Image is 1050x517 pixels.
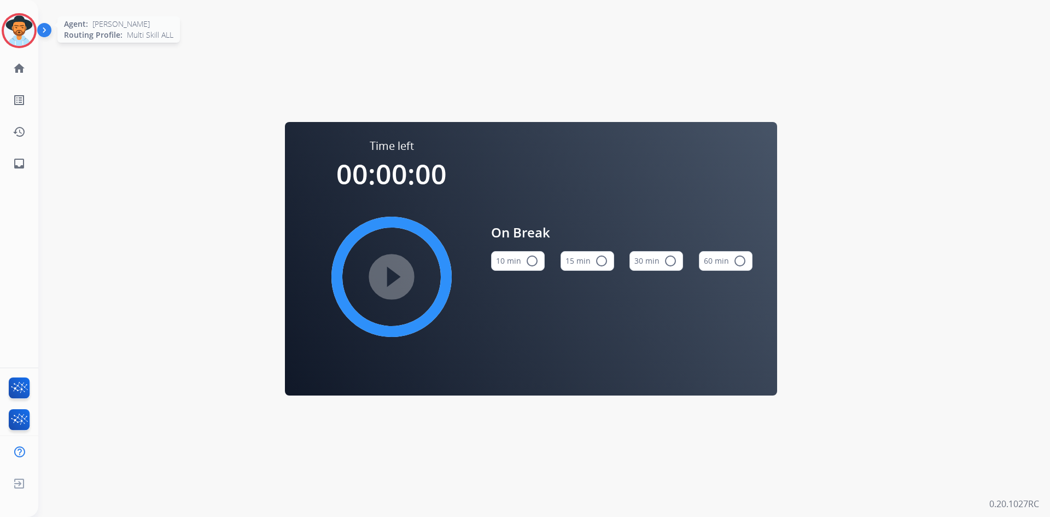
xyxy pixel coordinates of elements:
mat-icon: radio_button_unchecked [733,254,746,268]
span: Agent: [64,19,88,30]
button: 60 min [699,251,752,271]
span: Multi Skill ALL [127,30,173,40]
span: 00:00:00 [336,155,447,193]
mat-icon: list_alt [13,94,26,107]
button: 10 min [491,251,545,271]
button: 30 min [629,251,683,271]
p: 0.20.1027RC [989,497,1039,510]
mat-icon: radio_button_unchecked [595,254,608,268]
span: On Break [491,223,752,242]
mat-icon: radio_button_unchecked [526,254,539,268]
span: [PERSON_NAME] [92,19,150,30]
span: Time left [370,138,414,154]
mat-icon: history [13,125,26,138]
mat-icon: radio_button_unchecked [664,254,677,268]
button: 15 min [561,251,614,271]
span: Routing Profile: [64,30,122,40]
mat-icon: home [13,62,26,75]
mat-icon: inbox [13,157,26,170]
img: avatar [4,15,34,46]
